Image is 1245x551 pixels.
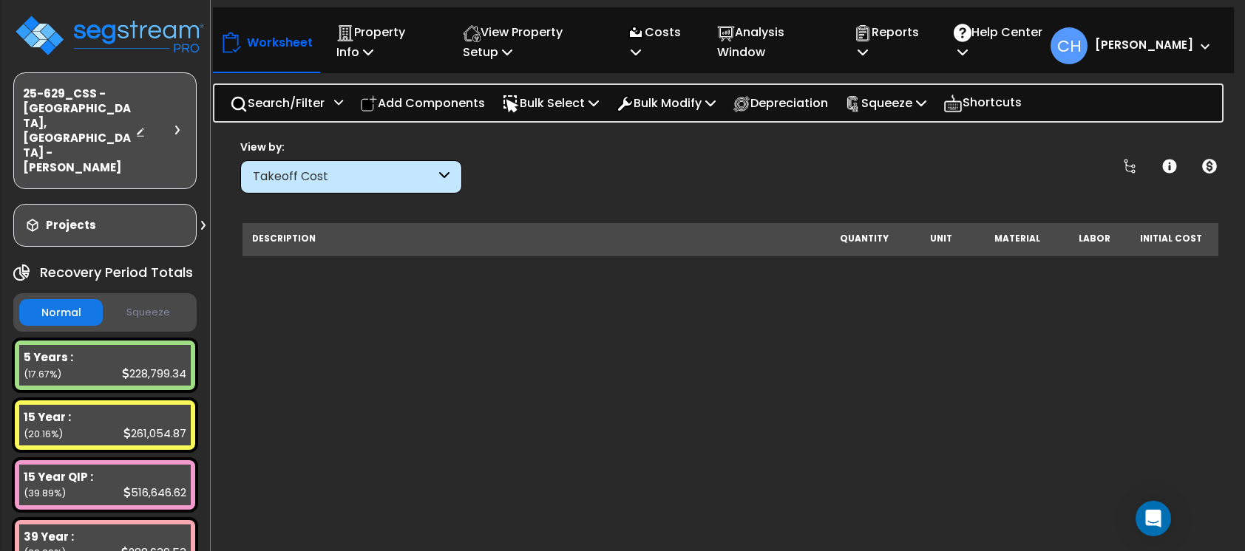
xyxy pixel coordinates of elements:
b: 15 Year QIP : [24,469,93,485]
p: Squeeze [845,93,926,113]
b: 15 Year : [24,409,71,425]
p: Property Info [336,22,430,62]
b: 5 Years : [24,349,73,365]
p: Bulk Modify [616,93,716,113]
small: Quantity [840,233,889,244]
b: 39 Year : [24,529,74,544]
div: Takeoff Cost [253,168,435,185]
button: Squeeze [106,300,190,326]
p: Shortcuts [943,92,1022,114]
div: Open Intercom Messenger [1136,501,1171,536]
img: logo_pro_r.png [13,13,206,58]
h4: Recovery Period Totals [40,265,193,280]
span: CH [1051,27,1088,64]
small: 20.156492392035453% [24,428,63,440]
h3: 25-629_CSS - [GEOGRAPHIC_DATA], [GEOGRAPHIC_DATA] - [PERSON_NAME] [23,86,135,175]
h3: Projects [46,218,96,233]
div: Shortcuts [935,85,1030,121]
small: 39.891168233472584% [24,487,66,499]
p: Analysis Window [717,22,822,62]
small: Unit [930,233,952,244]
div: View by: [240,140,462,154]
p: Search/Filter [230,93,325,113]
p: Worksheet [247,32,313,52]
button: Normal [19,299,103,326]
div: 516,646.62 [123,485,186,500]
small: Initial Cost [1140,233,1202,244]
p: Bulk Select [502,93,599,113]
div: Add Components [352,86,493,120]
small: Material [994,233,1040,244]
p: Reports [854,22,922,62]
p: Add Components [360,93,485,113]
small: Description [252,233,316,244]
div: 261,054.87 [123,425,186,441]
p: View Property Setup [463,22,596,62]
p: Depreciation [733,93,828,113]
p: Help Center [954,22,1042,62]
small: 17.6659877887393% [24,368,61,380]
div: 228,799.34 [122,366,186,381]
small: Labor [1079,233,1110,244]
div: Depreciation [725,86,836,120]
b: [PERSON_NAME] [1095,37,1193,52]
p: Costs [627,22,685,62]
